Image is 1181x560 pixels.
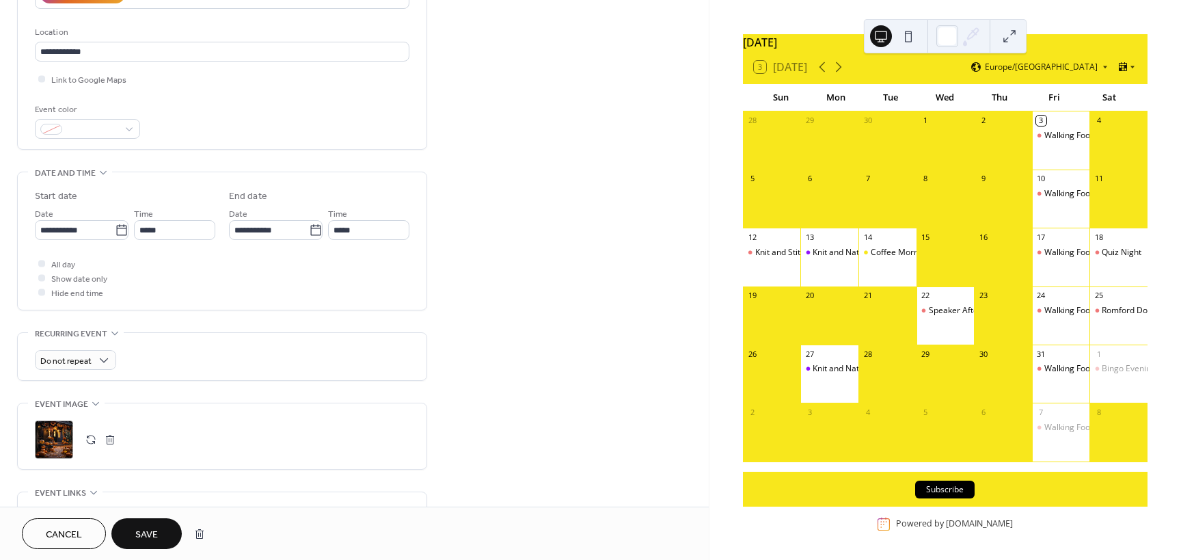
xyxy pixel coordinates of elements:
div: 4 [1094,116,1104,126]
div: Walking Football [1044,363,1107,375]
div: 17 [1036,232,1046,242]
div: 12 [747,232,757,242]
div: Walking Football [1032,422,1090,434]
div: Start date [35,189,77,204]
div: 3 [804,407,815,417]
div: 4 [863,407,873,417]
div: Knit and Natter [813,247,870,258]
div: Walking Football [1044,247,1107,258]
div: 23 [978,291,988,301]
div: 19 [747,291,757,301]
div: Coffee Morning [858,247,917,258]
div: Quiz Night [1089,247,1148,258]
div: 30 [863,116,873,126]
div: Knit and Stitch Show [743,247,801,258]
div: 13 [804,232,815,242]
div: 2 [978,116,988,126]
div: Tue [863,84,918,111]
div: Sat [1082,84,1137,111]
div: 7 [1036,407,1046,417]
div: 27 [804,349,815,359]
div: Walking Football [1032,247,1090,258]
div: Knit and Stitch Show [755,247,832,258]
span: Hide end time [51,286,103,301]
button: Save [111,518,182,549]
div: 28 [863,349,873,359]
div: 8 [1094,407,1104,417]
div: Powered by [896,518,1013,530]
div: 18 [1094,232,1104,242]
div: Fri [1027,84,1082,111]
div: ; [35,421,73,459]
div: Knit and Natter [813,363,870,375]
div: [DATE] [743,34,1148,51]
div: Walking Football [1044,422,1107,434]
div: Walking Football [1044,130,1107,142]
div: 5 [921,407,931,417]
span: Link to Google Maps [51,73,126,88]
div: 31 [1036,349,1046,359]
div: Walking Football [1044,188,1107,200]
div: Event color [35,103,137,117]
div: Bingo Evening with Fish and Chips [1089,363,1148,375]
div: 28 [747,116,757,126]
div: Walking Football [1032,130,1090,142]
span: Europe/[GEOGRAPHIC_DATA] [985,63,1098,71]
div: 9 [978,174,988,184]
div: 1 [921,116,931,126]
div: Sun [754,84,809,111]
div: Wed [918,84,973,111]
div: 24 [1036,291,1046,301]
span: Event links [35,486,86,501]
div: 2 [747,407,757,417]
div: Speaker Afternoon - [PERSON_NAME] Vet [929,305,1086,317]
div: 30 [978,349,988,359]
span: Recurring event [35,327,107,341]
div: 15 [921,232,931,242]
div: 10 [1036,174,1046,184]
div: 20 [804,291,815,301]
div: Walking Football [1032,188,1090,200]
a: [DOMAIN_NAME] [946,518,1013,530]
div: Speaker Afternoon - April Young Weeley Vet [917,305,975,317]
div: Walking Football [1044,305,1107,317]
div: Romford Dogs Outing [1089,305,1148,317]
div: Walking Football [1032,363,1090,375]
span: Time [134,207,153,222]
button: Cancel [22,518,106,549]
div: End date [229,189,267,204]
div: 21 [863,291,873,301]
div: 11 [1094,174,1104,184]
span: Date [35,207,53,222]
span: All day [51,258,75,272]
div: 6 [804,174,815,184]
span: Date and time [35,166,96,181]
div: Mon [809,84,863,111]
div: Knit and Natter [800,363,858,375]
button: Subscribe [915,481,975,498]
span: Save [135,528,158,542]
div: 3 [1036,116,1046,126]
div: 14 [863,232,873,242]
div: Walking Football [1032,305,1090,317]
div: 22 [921,291,931,301]
div: 16 [978,232,988,242]
div: 26 [747,349,757,359]
div: 29 [921,349,931,359]
div: 7 [863,174,873,184]
span: Event image [35,397,88,412]
div: Quiz Night [1102,247,1141,258]
div: 6 [978,407,988,417]
div: Location [35,25,407,40]
span: Date [229,207,247,222]
div: 5 [747,174,757,184]
span: Show date only [51,272,107,286]
span: Time [328,207,347,222]
div: Coffee Morning [871,247,930,258]
span: Do not repeat [40,354,92,369]
div: 1 [1094,349,1104,359]
div: 8 [921,174,931,184]
div: Knit and Natter [800,247,858,258]
span: Cancel [46,528,82,542]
